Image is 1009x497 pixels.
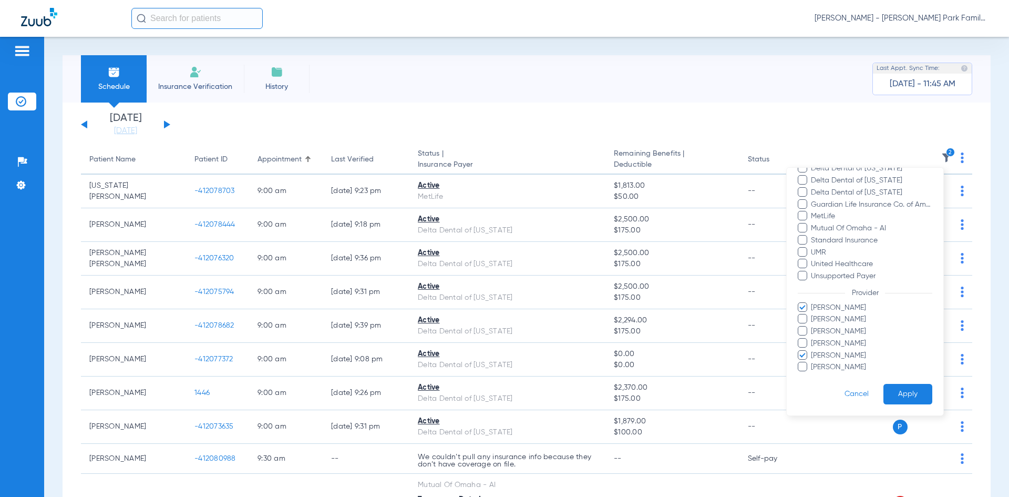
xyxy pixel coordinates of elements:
[810,302,932,313] span: [PERSON_NAME]
[810,223,932,234] span: Mutual Of Omaha - AI
[810,187,932,198] span: Delta Dental of [US_STATE]
[810,350,932,361] span: [PERSON_NAME]
[810,314,932,325] span: [PERSON_NAME]
[810,338,932,349] span: [PERSON_NAME]
[810,362,932,373] span: [PERSON_NAME]
[810,163,932,174] span: Delta Dental of [US_STATE]
[810,235,932,246] span: Standard Insurance
[810,175,932,186] span: Delta Dental of [US_STATE]
[810,271,932,282] span: Unsupported Payer
[810,199,932,210] span: Guardian Life Insurance Co. of America
[883,384,932,404] button: Apply
[810,326,932,337] span: [PERSON_NAME]
[845,289,885,297] span: Provider
[810,259,932,270] span: United Healthcare
[810,211,932,222] span: MetLife
[810,247,932,258] span: UMR
[830,384,883,404] button: Cancel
